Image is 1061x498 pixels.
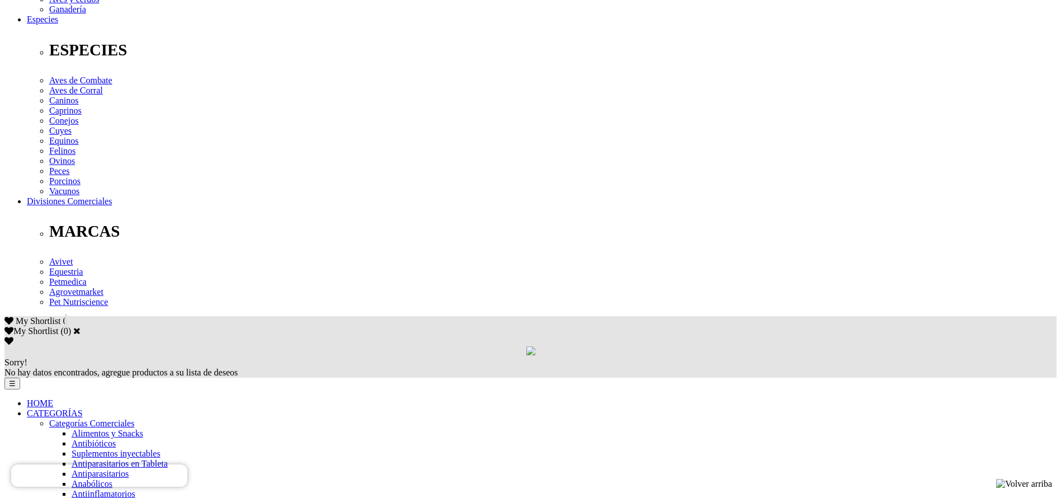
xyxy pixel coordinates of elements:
a: Alimentos y Snacks [72,429,143,438]
a: Divisiones Comerciales [27,196,112,206]
a: Conejos [49,116,78,125]
label: My Shortlist [4,326,58,336]
a: Equinos [49,136,78,145]
img: loading.gif [526,346,535,355]
a: Cerrar [73,326,81,335]
a: Petmedica [49,277,87,286]
span: ( ) [60,326,71,336]
span: Sorry! [4,358,27,367]
a: Pet Nutriscience [49,297,108,307]
a: Antibióticos [72,439,116,448]
span: My Shortlist [16,316,60,326]
a: Ovinos [49,156,75,166]
span: 0 [63,316,67,326]
a: Vacunos [49,186,79,196]
a: Caprinos [49,106,82,115]
a: Cuyes [49,126,72,135]
a: Porcinos [49,176,81,186]
a: Peces [49,166,69,176]
a: CATEGORÍAS [27,408,83,418]
label: 0 [64,326,68,336]
a: Antiparasitarios en Tableta [72,459,168,468]
p: MARCAS [49,222,1057,241]
iframe: Brevo live chat [11,464,187,487]
a: Suplementos inyectables [72,449,161,458]
a: Agrovetmarket [49,287,103,297]
img: Volver arriba [996,479,1052,489]
button: ☰ [4,378,20,389]
a: Felinos [49,146,76,156]
a: Avivet [49,257,73,266]
a: Caninos [49,96,78,105]
a: Especies [27,15,58,24]
a: Aves de Corral [49,86,103,95]
a: HOME [27,398,53,408]
a: Aves de Combate [49,76,112,85]
a: Categorías Comerciales [49,419,134,428]
p: ESPECIES [49,41,1057,59]
div: No hay datos encontrados, agregue productos a su lista de deseos [4,358,1057,378]
a: Equestria [49,267,83,276]
a: Ganadería [49,4,86,14]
